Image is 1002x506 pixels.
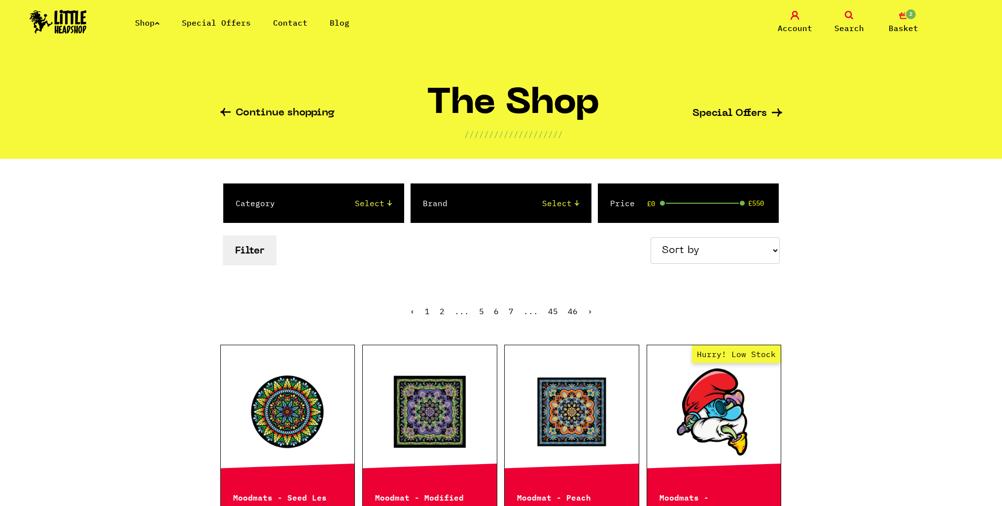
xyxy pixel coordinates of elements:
span: ... [523,306,538,316]
a: 7 [509,306,514,316]
button: Filter [223,235,276,265]
a: Hurry! Low Stock [647,362,781,461]
span: Account [778,22,812,34]
span: Search [834,22,864,34]
span: Basket [889,22,918,34]
a: 5 [479,306,484,316]
a: 1 [425,306,430,316]
a: Special Offers [182,18,251,28]
a: 45 [548,306,558,316]
a: 46 [568,306,578,316]
a: 2 Basket [879,11,928,34]
h1: The Shop [427,87,600,128]
label: Brand [423,197,448,209]
span: 2 [905,8,917,20]
a: Next » [587,306,592,316]
a: « Previous [410,306,415,316]
a: Special Offers [692,108,782,119]
span: £550 [748,199,764,207]
img: Little Head Shop Logo [30,10,87,34]
a: Contact [273,18,308,28]
label: Category [236,197,275,209]
a: Search [825,11,874,34]
span: ... [454,306,469,316]
span: Hurry! Low Stock [692,345,781,363]
span: £0 [647,200,655,208]
a: Continue shopping [220,108,335,119]
span: 6 [494,306,499,316]
label: Price [610,197,635,209]
a: 2 [440,306,445,316]
a: Blog [330,18,349,28]
p: //////////////////// [464,128,563,140]
a: Shop [135,18,160,28]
